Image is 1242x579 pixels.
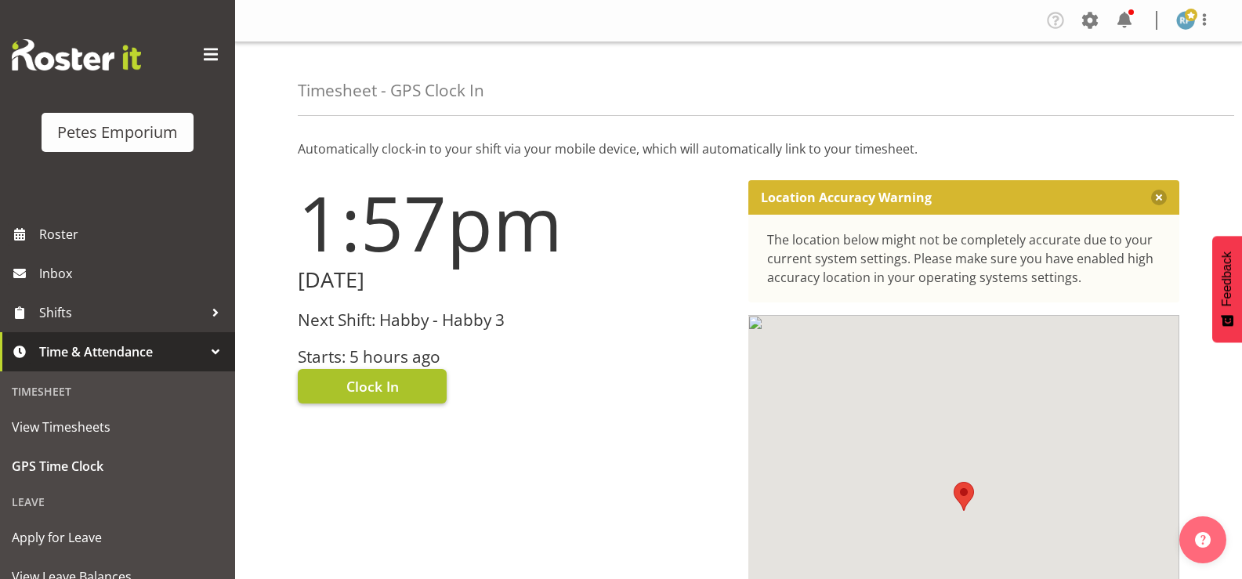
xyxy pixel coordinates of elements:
[346,376,399,396] span: Clock In
[298,311,730,329] h3: Next Shift: Habby - Habby 3
[4,447,231,486] a: GPS Time Clock
[298,348,730,366] h3: Starts: 5 hours ago
[39,340,204,364] span: Time & Attendance
[1176,11,1195,30] img: reina-puketapu721.jpg
[767,230,1161,287] div: The location below might not be completely accurate due to your current system settings. Please m...
[298,139,1179,158] p: Automatically clock-in to your shift via your mobile device, which will automatically link to you...
[4,407,231,447] a: View Timesheets
[12,526,223,549] span: Apply for Leave
[761,190,932,205] p: Location Accuracy Warning
[298,180,730,265] h1: 1:57pm
[57,121,178,144] div: Petes Emporium
[1195,532,1211,548] img: help-xxl-2.png
[298,81,484,100] h4: Timesheet - GPS Clock In
[4,486,231,518] div: Leave
[12,415,223,439] span: View Timesheets
[39,223,227,246] span: Roster
[39,301,204,324] span: Shifts
[1212,236,1242,342] button: Feedback - Show survey
[4,518,231,557] a: Apply for Leave
[4,375,231,407] div: Timesheet
[39,262,227,285] span: Inbox
[12,39,141,71] img: Rosterit website logo
[12,454,223,478] span: GPS Time Clock
[298,369,447,403] button: Clock In
[1151,190,1167,205] button: Close message
[298,268,730,292] h2: [DATE]
[1220,252,1234,306] span: Feedback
